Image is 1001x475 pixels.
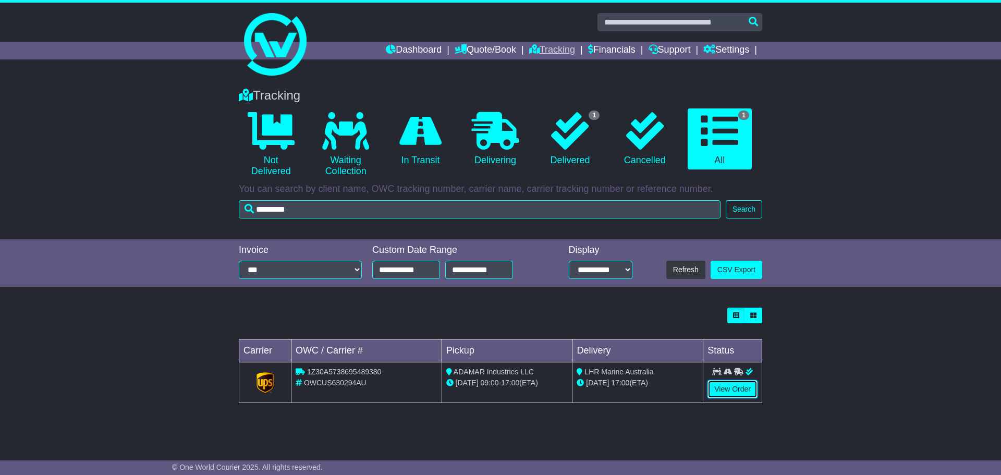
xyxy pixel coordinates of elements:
div: Invoice [239,245,362,256]
td: Pickup [442,339,572,362]
a: Support [649,42,691,59]
span: 1Z30A5738695489380 [307,368,381,376]
span: 1 [589,111,600,120]
a: Cancelled [613,108,677,170]
span: © One World Courier 2025. All rights reserved. [172,463,323,471]
span: OWCUS630294AU [304,379,367,387]
a: Tracking [529,42,575,59]
td: Delivery [572,339,703,362]
button: Refresh [666,261,705,279]
p: You can search by client name, OWC tracking number, carrier name, carrier tracking number or refe... [239,184,762,195]
img: GetCarrierServiceLogo [257,372,274,393]
a: In Transit [388,108,453,170]
button: Search [726,200,762,218]
a: View Order [707,380,758,398]
td: Status [703,339,762,362]
span: LHR Marine Australia [584,368,653,376]
a: Quote/Book [455,42,516,59]
a: 1 All [688,108,752,170]
td: OWC / Carrier # [291,339,442,362]
div: Custom Date Range [372,245,540,256]
a: Delivering [463,108,527,170]
span: 17:00 [611,379,629,387]
div: Tracking [234,88,767,103]
span: [DATE] [586,379,609,387]
span: ADAMAR Industries LLC [454,368,534,376]
div: (ETA) [577,377,699,388]
a: Not Delivered [239,108,303,181]
span: 1 [738,111,749,120]
a: Waiting Collection [313,108,377,181]
span: [DATE] [456,379,479,387]
a: 1 Delivered [538,108,602,170]
a: Financials [588,42,636,59]
a: Settings [703,42,749,59]
td: Carrier [239,339,291,362]
div: - (ETA) [446,377,568,388]
a: CSV Export [711,261,762,279]
a: Dashboard [386,42,442,59]
span: 17:00 [501,379,519,387]
span: 09:00 [481,379,499,387]
div: Display [569,245,632,256]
